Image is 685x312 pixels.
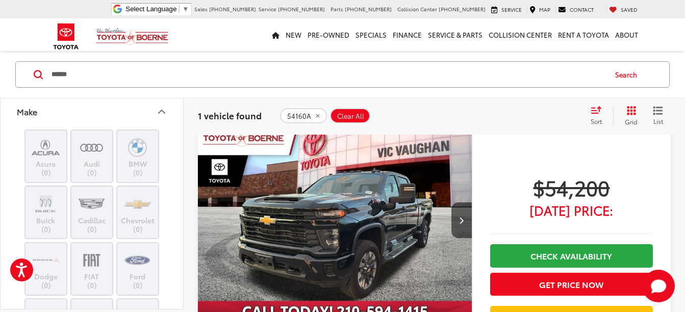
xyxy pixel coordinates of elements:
[527,6,553,14] a: Map
[490,205,653,215] span: [DATE] Price:
[71,192,113,233] label: Cadillac (0)
[612,18,641,51] a: About
[78,136,106,160] img: Vic Vaughan Toyota of Boerne in Boerne, TX)
[117,192,159,233] label: Chevrolet (0)
[269,18,283,51] a: Home
[198,109,262,121] span: 1 vehicle found
[425,18,486,51] a: Service & Parts: Opens in a new tab
[605,62,652,87] button: Search
[278,5,325,13] span: [PHONE_NUMBER]
[287,112,311,120] span: 54160A
[451,202,472,238] button: Next image
[47,20,85,53] img: Toyota
[125,5,176,13] span: Select Language
[96,28,169,45] img: Vic Vaughan Toyota of Boerne
[17,107,37,117] div: Make
[117,248,159,290] label: Ford (0)
[486,18,555,51] a: Collision Center
[439,5,486,13] span: [PHONE_NUMBER]
[490,244,653,267] a: Check Availability
[78,248,106,272] img: Vic Vaughan Toyota of Boerne in Boerne, TX)
[613,106,645,126] button: Grid View
[283,18,305,51] a: New
[490,174,653,200] span: $54,200
[32,136,60,160] img: Vic Vaughan Toyota of Boerne in Boerne, TX)
[182,5,189,13] span: ▼
[123,248,151,272] img: Vic Vaughan Toyota of Boerne in Boerne, TX)
[71,136,113,177] label: Audi (0)
[305,18,352,51] a: Pre-Owned
[642,270,675,302] button: Toggle Chat Window
[1,95,184,128] button: MakeMake
[50,62,605,87] input: Search by Make, Model, or Keyword
[26,248,67,290] label: Dodge (0)
[156,106,168,118] div: Make
[345,5,392,13] span: [PHONE_NUMBER]
[390,18,425,51] a: Finance
[209,5,256,13] span: [PHONE_NUMBER]
[642,270,675,302] svg: Start Chat
[555,18,612,51] a: Rent a Toyota
[26,192,67,233] label: Buick (0)
[621,6,638,13] span: Saved
[337,112,364,120] span: Clear All
[490,273,653,296] button: Get Price Now
[280,108,327,123] button: remove 54160A
[32,248,60,272] img: Vic Vaughan Toyota of Boerne in Boerne, TX)
[26,136,67,177] label: Acura (0)
[330,108,370,123] button: Clear All
[123,136,151,160] img: Vic Vaughan Toyota of Boerne in Boerne, TX)
[625,117,638,126] span: Grid
[331,5,343,13] span: Parts
[501,6,522,13] span: Service
[78,192,106,216] img: Vic Vaughan Toyota of Boerne in Boerne, TX)
[539,6,550,13] span: Map
[397,5,437,13] span: Collision Center
[179,5,180,13] span: ​
[71,248,113,290] label: FIAT (0)
[352,18,390,51] a: Specials
[555,6,596,14] a: Contact
[586,106,613,126] button: Select sort value
[125,5,189,13] a: Select Language​
[194,5,208,13] span: Sales
[117,136,159,177] label: BMW (0)
[259,5,276,13] span: Service
[645,106,671,126] button: List View
[591,117,602,125] span: Sort
[653,117,663,125] span: List
[606,6,640,14] a: My Saved Vehicles
[489,6,524,14] a: Service
[570,6,594,13] span: Contact
[32,192,60,216] img: Vic Vaughan Toyota of Boerne in Boerne, TX)
[123,192,151,216] img: Vic Vaughan Toyota of Boerne in Boerne, TX)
